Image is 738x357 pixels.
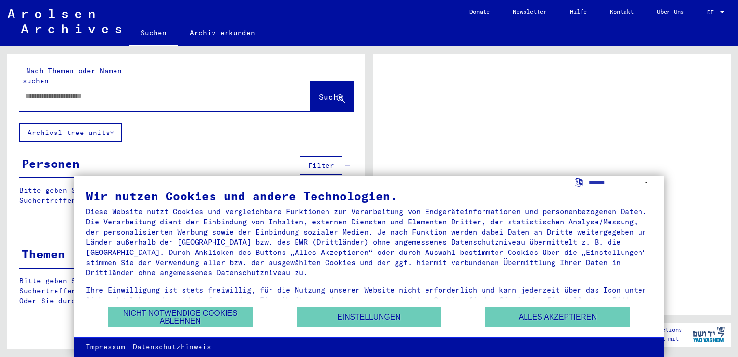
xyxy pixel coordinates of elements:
[86,285,652,315] div: Ihre Einwilligung ist stets freiwillig, für die Nutzung unserer Website nicht erforderlich und ka...
[22,245,65,263] div: Themen
[707,9,718,15] span: DE
[108,307,253,327] button: Nicht notwendige Cookies ablehnen
[297,307,441,327] button: Einstellungen
[22,155,80,172] div: Personen
[133,342,211,352] a: Datenschutzhinweis
[691,322,727,346] img: yv_logo.png
[308,161,334,170] span: Filter
[574,177,584,186] label: Sprache auswählen
[485,307,630,327] button: Alles akzeptieren
[311,81,353,111] button: Suche
[23,66,122,85] mat-label: Nach Themen oder Namen suchen
[300,156,342,175] button: Filter
[86,207,652,278] div: Diese Website nutzt Cookies und vergleichbare Funktionen zur Verarbeitung von Endgeräteinformatio...
[178,21,267,45] a: Archiv erkunden
[19,276,353,306] p: Bitte geben Sie einen Suchbegriff ein oder nutzen Sie die Filter, um Suchertreffer zu erhalten. O...
[19,185,353,206] p: Bitte geben Sie einen Suchbegriff ein oder nutzen Sie die Filter, um Suchertreffer zu erhalten.
[86,342,125,352] a: Impressum
[8,9,121,33] img: Arolsen_neg.svg
[19,123,122,142] button: Archival tree units
[319,92,343,102] span: Suche
[129,21,178,46] a: Suchen
[86,190,652,202] div: Wir nutzen Cookies und andere Technologien.
[589,176,652,190] select: Sprache auswählen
